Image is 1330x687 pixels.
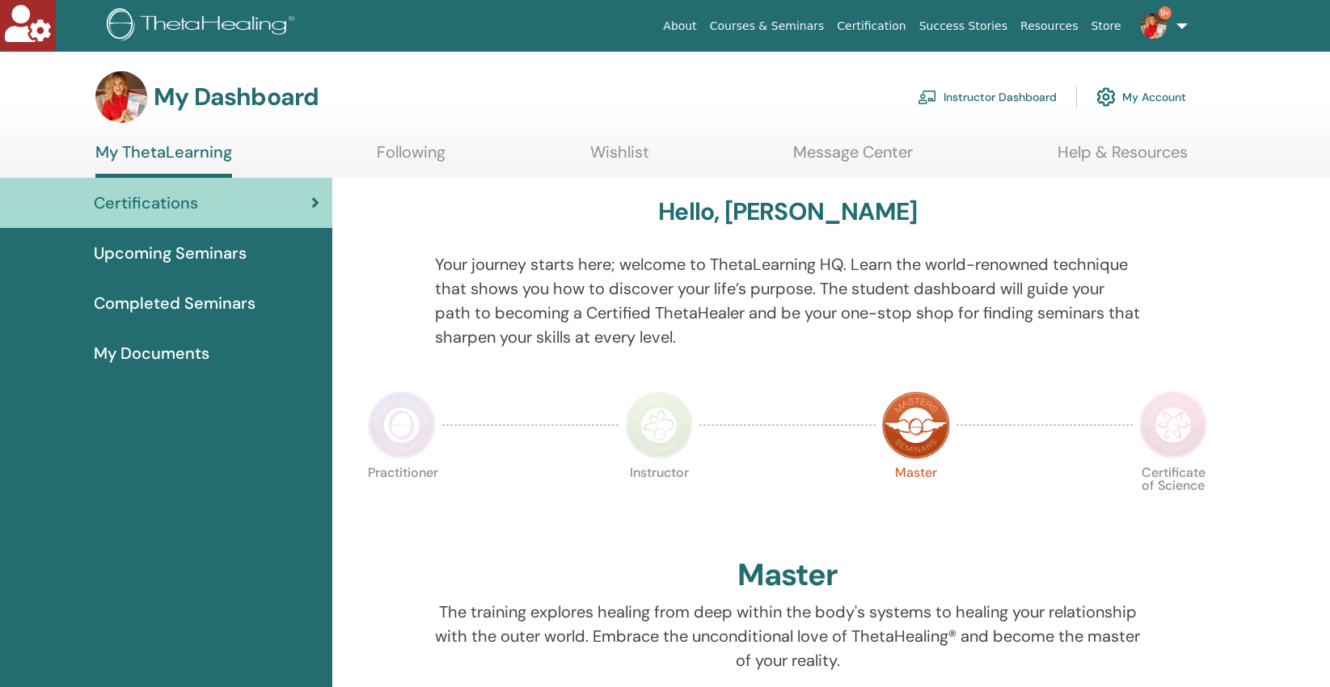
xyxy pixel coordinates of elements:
[1096,79,1186,115] a: My Account
[625,466,693,534] p: Instructor
[368,466,436,534] p: Practitioner
[1014,11,1085,41] a: Resources
[737,557,838,594] h2: Master
[95,142,232,178] a: My ThetaLearning
[657,11,703,41] a: About
[107,8,300,44] img: logo.png
[94,341,209,365] span: My Documents
[1139,391,1207,459] img: Certificate of Science
[703,11,831,41] a: Courses & Seminars
[1141,13,1167,39] img: default.jpg
[793,142,913,174] a: Message Center
[1085,11,1128,41] a: Store
[368,391,436,459] img: Practitioner
[913,11,1014,41] a: Success Stories
[830,11,912,41] a: Certification
[1159,6,1172,19] span: 9+
[435,252,1141,349] p: Your journey starts here; welcome to ThetaLearning HQ. Learn the world-renowned technique that sh...
[1096,83,1116,111] img: cog.svg
[658,197,917,226] h3: Hello, [PERSON_NAME]
[94,291,255,315] span: Completed Seminars
[918,90,937,104] img: chalkboard-teacher.svg
[882,466,950,534] p: Master
[1139,466,1207,534] p: Certificate of Science
[154,82,319,112] h3: My Dashboard
[1058,142,1188,174] a: Help & Resources
[377,142,445,174] a: Following
[95,71,147,123] img: default.jpg
[94,241,247,265] span: Upcoming Seminars
[882,391,950,459] img: Master
[435,600,1141,672] p: The training explores healing from deep within the body's systems to healing your relationship wi...
[918,79,1057,115] a: Instructor Dashboard
[94,191,198,215] span: Certifications
[590,142,649,174] a: Wishlist
[625,391,693,459] img: Instructor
